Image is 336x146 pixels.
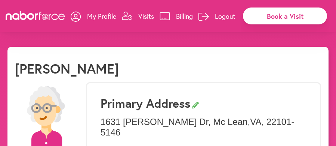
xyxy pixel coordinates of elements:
h3: Primary Address [101,96,306,110]
a: Billing [160,5,193,27]
a: My Profile [71,5,116,27]
p: Billing [176,12,193,21]
p: 1631 [PERSON_NAME] Dr , Mc Lean , VA , 22101-5146 [101,117,306,138]
h1: [PERSON_NAME] [15,60,119,77]
p: My Profile [87,12,116,21]
a: Logout [198,5,235,27]
p: Visits [138,12,154,21]
a: Visits [122,5,154,27]
div: Book a Visit [243,8,327,24]
p: Logout [215,12,235,21]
